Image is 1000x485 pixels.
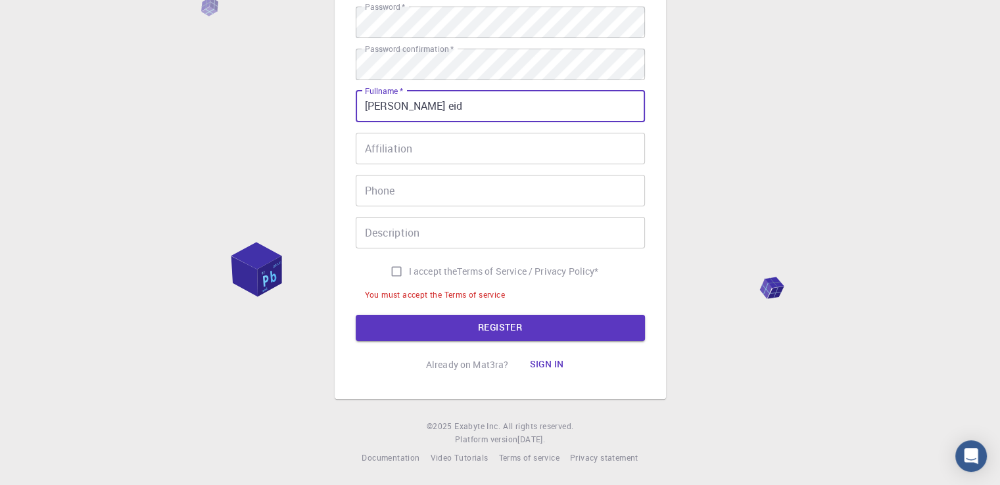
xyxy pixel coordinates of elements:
span: Video Tutorials [430,452,488,463]
span: Exabyte Inc. [454,421,500,431]
span: Privacy statement [570,452,638,463]
span: Terms of service [498,452,559,463]
button: Sign in [519,352,574,378]
div: You must accept the Terms of service [365,289,505,302]
a: Documentation [362,451,419,465]
a: Exabyte Inc. [454,420,500,433]
div: Open Intercom Messenger [955,440,987,472]
a: [DATE]. [517,433,545,446]
span: I accept the [409,265,458,278]
span: Platform version [455,433,517,446]
label: Fullname [365,85,403,97]
button: REGISTER [356,315,645,341]
span: Documentation [362,452,419,463]
span: © 2025 [427,420,454,433]
span: All rights reserved. [503,420,573,433]
label: Password confirmation [365,43,454,55]
p: Already on Mat3ra? [426,358,509,371]
p: Terms of Service / Privacy Policy * [457,265,598,278]
a: Video Tutorials [430,451,488,465]
a: Terms of service [498,451,559,465]
span: [DATE] . [517,434,545,444]
label: Password [365,1,405,12]
a: Privacy statement [570,451,638,465]
a: Terms of Service / Privacy Policy* [457,265,598,278]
